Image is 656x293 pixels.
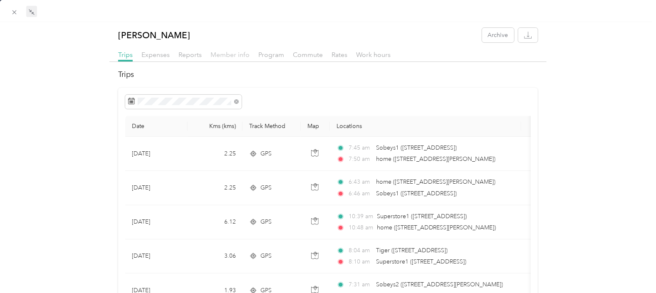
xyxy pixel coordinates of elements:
[210,51,250,59] span: Member info
[301,116,330,137] th: Map
[376,144,457,151] span: Sobeys1 ([STREET_ADDRESS])
[376,281,503,288] span: Sobeys2 ([STREET_ADDRESS][PERSON_NAME])
[482,28,514,42] button: Archive
[178,51,202,59] span: Reports
[330,116,521,137] th: Locations
[349,212,373,221] span: 10:39 am
[521,116,579,137] th: Kms value
[349,143,372,153] span: 7:45 am
[349,280,372,289] span: 7:31 am
[260,217,272,227] span: GPS
[349,223,373,232] span: 10:48 am
[376,258,466,265] span: Superstore1 ([STREET_ADDRESS])
[521,137,579,171] td: $1.04
[125,239,188,273] td: [DATE]
[125,171,188,205] td: [DATE]
[188,116,243,137] th: Kms (kms)
[125,137,188,171] td: [DATE]
[258,51,284,59] span: Program
[188,137,243,171] td: 2.25
[349,189,372,198] span: 6:46 am
[376,247,448,254] span: Tiger ([STREET_ADDRESS])
[260,251,272,261] span: GPS
[243,116,301,137] th: Track Method
[521,239,579,273] td: $1.41
[260,183,272,192] span: GPS
[521,171,579,205] td: $1.04
[125,205,188,239] td: [DATE]
[260,149,272,158] span: GPS
[377,213,467,220] span: Superstore1 ([STREET_ADDRESS])
[118,28,190,42] p: [PERSON_NAME]
[332,51,347,59] span: Rates
[376,155,495,163] span: home ([STREET_ADDRESS][PERSON_NAME])
[118,51,133,59] span: Trips
[141,51,170,59] span: Expenses
[349,177,372,187] span: 6:43 am
[521,205,579,239] td: $2.81
[349,257,372,266] span: 8:10 am
[349,246,372,255] span: 8:04 am
[118,69,538,80] h2: Trips
[377,224,496,231] span: home ([STREET_ADDRESS][PERSON_NAME])
[609,246,656,293] iframe: Everlance-gr Chat Button Frame
[349,155,372,164] span: 7:50 am
[188,205,243,239] td: 6.12
[376,178,495,185] span: home ([STREET_ADDRESS][PERSON_NAME])
[356,51,391,59] span: Work hours
[293,51,323,59] span: Commute
[125,116,188,137] th: Date
[188,171,243,205] td: 2.25
[188,239,243,273] td: 3.06
[376,190,457,197] span: Sobeys1 ([STREET_ADDRESS])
